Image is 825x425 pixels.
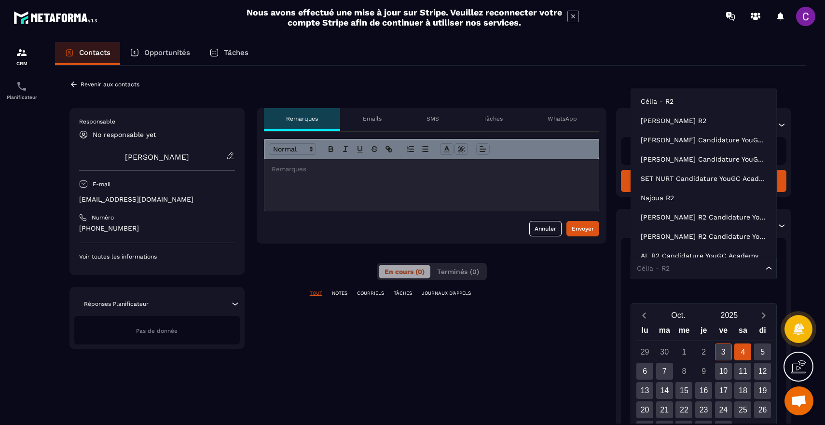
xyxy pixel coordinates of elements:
p: Opportunités [631,121,675,129]
p: COURRIELS [357,290,384,297]
p: NOTES [332,290,347,297]
div: lu [635,324,655,341]
button: Annuler [529,221,562,236]
p: Responsable [79,118,235,125]
p: [EMAIL_ADDRESS][DOMAIN_NAME] [79,195,235,204]
p: TOUT [310,290,322,297]
div: 14 [656,382,673,399]
p: Contacts [79,48,110,57]
span: En cours (0) [385,268,425,275]
div: 1 [675,343,692,360]
div: Envoyer [572,224,594,233]
p: Aucune opportunité liée [631,147,777,155]
p: E-mail [93,180,111,188]
div: 26 [754,401,771,418]
div: di [753,324,772,341]
p: Réponses Planificateur [84,300,149,308]
p: Remarques [286,115,318,123]
div: 2 [695,343,712,360]
p: Emails [363,115,382,123]
input: Search for option [634,263,763,273]
p: Tâches [483,115,503,123]
p: Revenir aux contacts [81,81,139,88]
div: 3 [715,343,732,360]
a: formationformationCRM [2,40,41,73]
div: me [674,324,694,341]
p: Tâches [224,48,248,57]
div: 21 [656,401,673,418]
a: schedulerschedulerPlanificateur [2,73,41,107]
div: 8 [675,363,692,380]
button: Ajout opportunité [621,170,786,192]
p: Numéro [92,214,114,221]
div: 24 [715,401,732,418]
button: Terminés (0) [431,265,485,278]
div: 13 [636,382,653,399]
div: 16 [695,382,712,399]
button: Next month [755,309,772,322]
span: Pas de donnée [136,328,178,334]
img: logo [14,9,100,27]
div: 19 [754,382,771,399]
div: 15 [675,382,692,399]
div: ve [714,324,733,341]
button: Previous month [635,309,653,322]
p: No responsable yet [93,131,156,138]
div: sa [733,324,753,341]
div: je [694,324,714,341]
p: Planificateur [2,95,41,100]
button: En cours (0) [379,265,430,278]
a: Tâches [200,42,258,65]
div: 6 [636,363,653,380]
p: Voir toutes les informations [79,253,235,260]
span: Terminés (0) [437,268,479,275]
p: TÂCHES [394,290,412,297]
button: Open years overlay [704,307,755,324]
a: Contacts [55,42,120,65]
div: 9 [695,363,712,380]
div: 20 [636,401,653,418]
div: 25 [734,401,751,418]
div: 18 [734,382,751,399]
div: ma [655,324,674,341]
div: 22 [675,401,692,418]
p: JOURNAUX D'APPELS [422,290,471,297]
div: 30 [656,343,673,360]
div: 4 [734,343,751,360]
div: Ouvrir le chat [784,386,813,415]
a: [PERSON_NAME] [125,152,189,162]
div: 17 [715,382,732,399]
button: Envoyer [566,221,599,236]
img: scheduler [16,81,27,92]
h2: Nous avons effectué une mise à jour sur Stripe. Veuillez reconnecter votre compte Stripe afin de ... [246,7,563,27]
div: 11 [734,363,751,380]
p: CRM [2,61,41,66]
p: Opportunités [144,48,190,57]
div: 10 [715,363,732,380]
div: 5 [754,343,771,360]
p: WhatsApp [548,115,577,123]
div: Search for option [631,257,777,279]
button: Open months overlay [653,307,703,324]
p: Calendrier [631,222,668,230]
div: 23 [695,401,712,418]
div: 29 [636,343,653,360]
img: formation [16,47,27,58]
p: [PHONE_NUMBER] [79,224,235,233]
p: SMS [426,115,439,123]
div: 7 [656,363,673,380]
a: Opportunités [120,42,200,65]
div: 12 [754,363,771,380]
